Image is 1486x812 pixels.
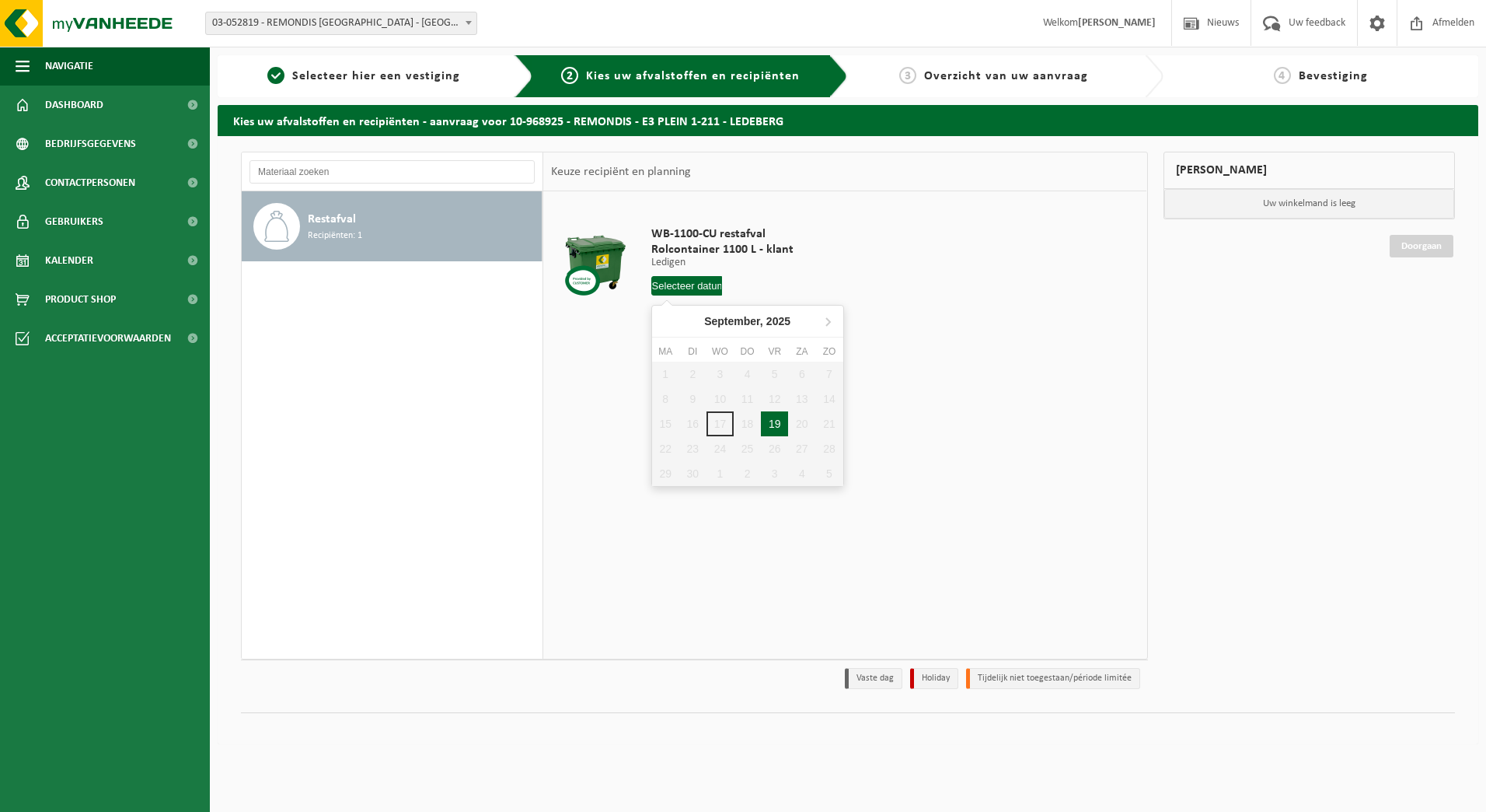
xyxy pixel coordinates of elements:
[651,257,794,268] p: Ledigen
[267,67,284,84] span: 1
[45,163,135,202] span: Contactpersonen
[205,12,477,35] span: 03-052819 - REMONDIS WEST-VLAANDEREN - OOSTENDE
[225,67,502,86] a: 1Selecteer hier een vestiging
[249,160,535,184] input: Materiaal zoeken
[734,344,761,359] div: do
[679,344,706,359] div: di
[45,124,136,163] span: Bedrijfsgegevens
[1274,67,1291,84] span: 4
[292,70,460,82] span: Selecteer hier een vestiging
[651,276,723,296] input: Selecteer datum
[910,668,958,689] li: Holiday
[45,47,93,86] span: Navigatie
[761,344,788,359] div: vr
[45,86,103,124] span: Dashboard
[698,309,797,334] div: September,
[845,668,902,689] li: Vaste dag
[1164,189,1455,219] p: Uw winkelmand is leeg
[706,344,734,359] div: wo
[815,344,842,359] div: zo
[761,461,788,486] div: 3
[899,67,916,84] span: 3
[308,210,356,229] span: Restafval
[308,229,362,243] span: Recipiënten: 1
[45,280,116,319] span: Product Shop
[1390,235,1453,257] a: Doorgaan
[586,70,800,82] span: Kies uw afvalstoffen en recipiënten
[45,241,93,280] span: Kalender
[1163,152,1456,189] div: [PERSON_NAME]
[766,316,790,327] i: 2025
[561,67,578,84] span: 2
[1078,17,1156,29] strong: [PERSON_NAME]
[924,70,1088,82] span: Overzicht van uw aanvraag
[1299,70,1368,82] span: Bevestiging
[966,668,1140,689] li: Tijdelijk niet toegestaan/période limitée
[651,242,794,257] span: Rolcontainer 1100 L - klant
[218,105,1478,135] h2: Kies uw afvalstoffen en recipiënten - aanvraag voor 10-968925 - REMONDIS - E3 PLEIN 1-211 - LEDEBERG
[788,344,815,359] div: za
[45,319,171,358] span: Acceptatievoorwaarden
[652,344,679,359] div: ma
[651,226,794,242] span: WB-1100-CU restafval
[761,411,788,436] div: 19
[242,191,542,261] button: Restafval Recipiënten: 1
[45,202,103,241] span: Gebruikers
[543,152,699,191] div: Keuze recipiënt en planning
[206,12,476,34] span: 03-052819 - REMONDIS WEST-VLAANDEREN - OOSTENDE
